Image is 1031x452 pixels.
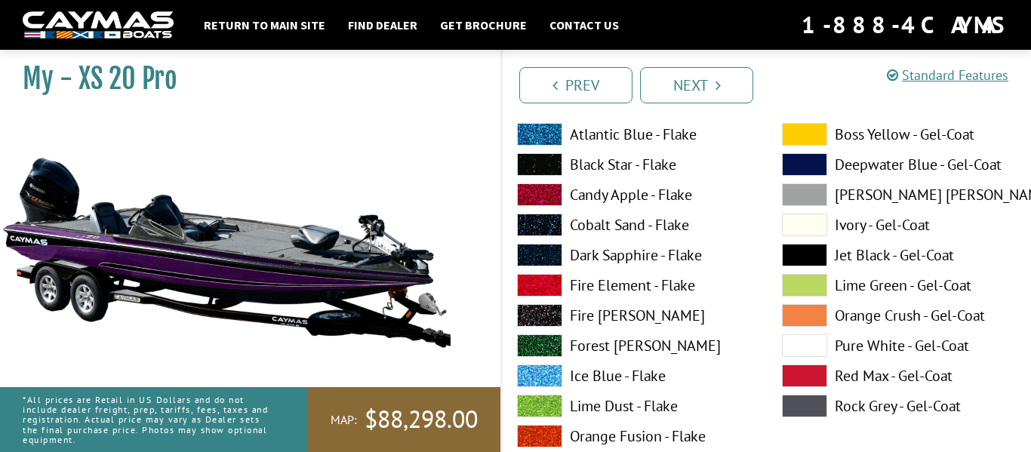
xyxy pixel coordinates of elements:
[782,364,1017,387] label: Red Max - Gel-Coat
[517,244,752,266] label: Dark Sapphire - Flake
[23,11,174,39] img: white-logo-c9c8dbefe5ff5ceceb0f0178aa75bf4bb51f6bca0971e226c86eb53dfe498488.png
[365,404,478,435] span: $88,298.00
[196,15,333,35] a: Return to main site
[517,183,752,206] label: Candy Apple - Flake
[340,15,425,35] a: Find Dealer
[517,334,752,357] label: Forest [PERSON_NAME]
[432,15,534,35] a: Get Brochure
[23,387,274,452] p: *All prices are Retail in US Dollars and do not include dealer freight, prep, tariffs, fees, taxe...
[308,387,500,452] a: MAP:$88,298.00
[782,395,1017,417] label: Rock Grey - Gel-Coat
[782,214,1017,236] label: Ivory - Gel-Coat
[517,123,752,146] label: Atlantic Blue - Flake
[517,364,752,387] label: Ice Blue - Flake
[517,274,752,297] label: Fire Element - Flake
[23,62,463,96] h1: My - XS 20 Pro
[782,274,1017,297] label: Lime Green - Gel-Coat
[515,65,1031,103] ul: Pagination
[782,123,1017,146] label: Boss Yellow - Gel-Coat
[782,153,1017,176] label: Deepwater Blue - Gel-Coat
[517,153,752,176] label: Black Star - Flake
[887,66,1008,84] a: Standard Features
[331,412,357,428] span: MAP:
[782,334,1017,357] label: Pure White - Gel-Coat
[782,183,1017,206] label: [PERSON_NAME] [PERSON_NAME] - Gel-Coat
[782,244,1017,266] label: Jet Black - Gel-Coat
[542,15,626,35] a: Contact Us
[519,67,632,103] a: Prev
[517,214,752,236] label: Cobalt Sand - Flake
[802,8,1008,42] div: 1-888-4CAYMAS
[517,425,752,447] label: Orange Fusion - Flake
[517,304,752,327] label: Fire [PERSON_NAME]
[782,304,1017,327] label: Orange Crush - Gel-Coat
[517,395,752,417] label: Lime Dust - Flake
[640,67,753,103] a: Next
